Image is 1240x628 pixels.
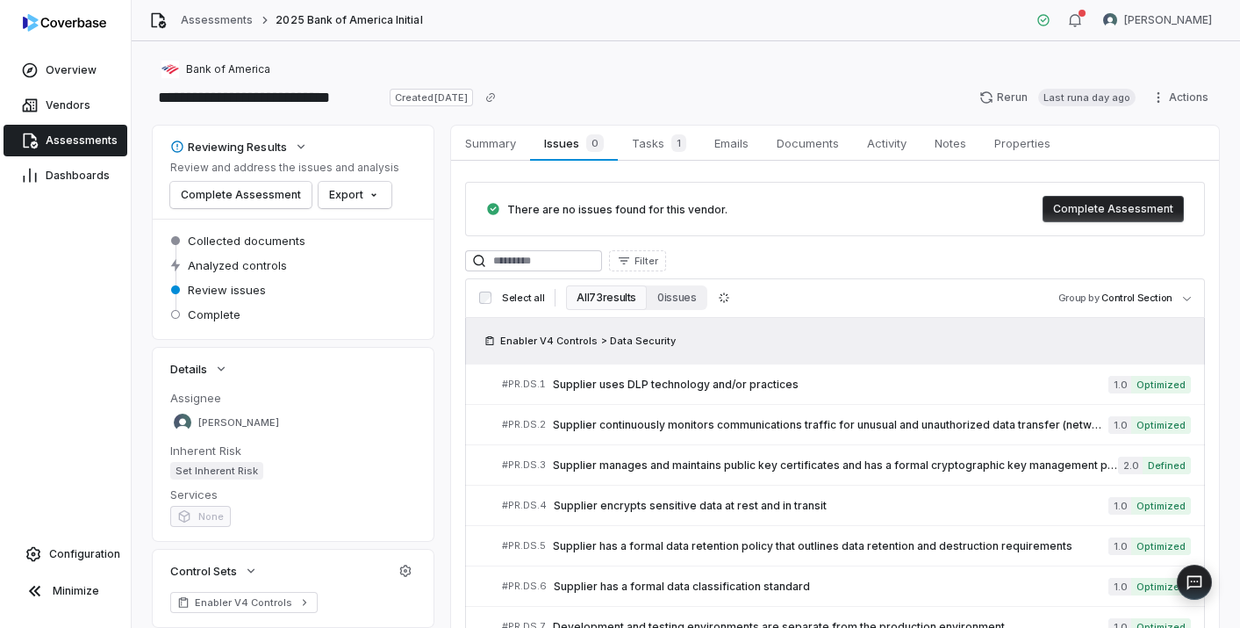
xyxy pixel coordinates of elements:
[1108,578,1131,596] span: 1.0
[1103,13,1117,27] img: Sean Wozniak avatar
[181,13,253,27] a: Assessments
[1143,457,1191,474] span: Defined
[502,378,546,391] span: # PR.DS.1
[566,285,647,310] button: All 73 results
[1131,538,1191,555] span: Optimized
[502,486,1191,525] a: #PR.DS.4Supplier encrypts sensitive data at rest and in transit1.0Optimized
[188,257,287,273] span: Analyzed controls
[1038,89,1136,106] span: Last run a day ago
[188,307,240,322] span: Complete
[1131,376,1191,393] span: Optimized
[537,131,610,155] span: Issues
[502,405,1191,444] a: #PR.DS.2Supplier continuously monitors communications traffic for unusual and unauthorized data t...
[46,63,97,77] span: Overview
[554,499,1108,513] span: Supplier encrypts sensitive data at rest and in transit
[1146,84,1219,111] button: Actions
[170,161,399,175] p: Review and address the issues and analysis
[23,14,106,32] img: Coverbase logo
[165,555,263,587] button: Control Sets
[507,203,728,216] span: There are no issues found for this vendor.
[7,538,124,570] a: Configuration
[475,82,506,113] button: Copy link
[1131,416,1191,434] span: Optimized
[186,62,270,76] span: Bank of America
[276,13,422,27] span: 2025 Bank of America Initial
[53,584,99,598] span: Minimize
[987,132,1057,155] span: Properties
[1108,538,1131,555] span: 1.0
[502,526,1191,566] a: #PR.DS.5Supplier has a formal data retention policy that outlines data retention and destruction ...
[707,132,756,155] span: Emails
[671,134,686,152] span: 1
[458,132,523,155] span: Summary
[1043,196,1184,222] button: Complete Assessment
[165,353,233,385] button: Details
[1093,7,1222,33] button: Sean Wozniak avatar[PERSON_NAME]
[609,250,666,271] button: Filter
[1108,376,1131,393] span: 1.0
[502,580,547,593] span: # PR.DS.6
[554,580,1108,594] span: Supplier has a formal data classification standard
[553,458,1118,473] span: Supplier manages and maintains public key certificates and has a formal cryptographic key managem...
[170,563,237,579] span: Control Sets
[198,416,279,429] span: [PERSON_NAME]
[4,54,127,86] a: Overview
[170,443,416,458] dt: Inherent Risk
[390,89,472,106] span: Created [DATE]
[553,418,1108,432] span: Supplier continuously monitors communications traffic for unusual and unauthorized data transfer ...
[502,418,546,431] span: # PR.DS.2
[174,414,191,431] img: Sean Wozniak avatar
[156,54,276,85] button: https://bankofamerica.com/Bank of America
[1118,457,1143,474] span: 2.0
[4,160,127,191] a: Dashboards
[319,182,391,208] button: Export
[49,547,120,561] span: Configuration
[7,574,124,609] button: Minimize
[500,334,676,348] span: Enabler V4 Controls > Data Security
[625,131,693,155] span: Tasks
[586,134,604,152] span: 0
[553,378,1108,392] span: Supplier uses DLP technology and/or practices
[770,132,846,155] span: Documents
[46,98,90,112] span: Vendors
[1131,497,1191,515] span: Optimized
[634,255,658,268] span: Filter
[647,285,706,310] button: 0 issues
[1124,13,1212,27] span: [PERSON_NAME]
[502,539,546,552] span: # PR.DS.5
[1058,292,1100,304] span: Group by
[1108,497,1131,515] span: 1.0
[170,487,416,502] dt: Services
[502,365,1191,404] a: #PR.DS.1Supplier uses DLP technology and/or practices1.0Optimized
[4,90,127,121] a: Vendors
[928,132,973,155] span: Notes
[502,292,544,305] span: Select all
[165,131,313,162] button: Reviewing Results
[170,390,416,406] dt: Assignee
[46,169,110,183] span: Dashboards
[502,499,547,512] span: # PR.DS.4
[195,596,293,610] span: Enabler V4 Controls
[170,182,312,208] button: Complete Assessment
[170,139,287,155] div: Reviewing Results
[1108,416,1131,434] span: 1.0
[502,458,546,472] span: # PR.DS.3
[969,84,1146,111] button: RerunLast runa day ago
[860,132,914,155] span: Activity
[170,361,207,377] span: Details
[479,292,491,304] input: Select all
[188,282,266,298] span: Review issues
[4,125,127,156] a: Assessments
[502,567,1191,606] a: #PR.DS.6Supplier has a formal data classification standard1.0Optimized
[1131,578,1191,596] span: Optimized
[188,233,305,249] span: Collected documents
[502,445,1191,485] a: #PR.DS.3Supplier manages and maintains public key certificates and has a formal cryptographic key...
[170,592,318,613] a: Enabler V4 Controls
[553,539,1108,553] span: Supplier has a formal data retention policy that outlines data retention and destruction requirem...
[46,134,118,148] span: Assessments
[170,462,263,480] span: Set Inherent Risk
